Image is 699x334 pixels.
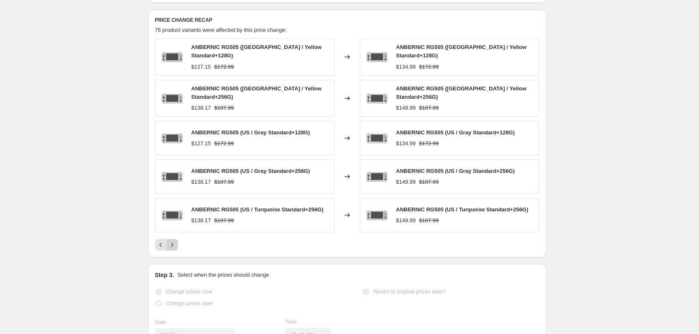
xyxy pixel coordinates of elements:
img: 6391ace427ade714b70fb966024ae804_40525494-25f9-4ff6-9fd5-cd76487211f0_80x.jpg [160,126,185,151]
span: 76 product variants were affected by this price change: [155,27,287,33]
span: Revert to original prices later? [373,288,446,295]
img: 6391ace427ade714b70fb966024ae804_40525494-25f9-4ff6-9fd5-cd76487211f0_80x.jpg [364,164,389,189]
div: $149.99 [396,216,416,225]
div: $127.15 [191,63,211,71]
strike: $172.99 [214,139,234,148]
div: $134.99 [396,139,416,148]
strike: $187.99 [419,104,439,112]
span: Change prices later [166,300,213,306]
strike: $187.99 [214,178,234,186]
img: 6391ace427ade714b70fb966024ae804_40525494-25f9-4ff6-9fd5-cd76487211f0_80x.jpg [160,44,185,69]
div: $127.15 [191,139,211,148]
strike: $172.99 [419,139,439,148]
span: Date [155,319,166,325]
span: ANBERNIC RG505 ([GEOGRAPHIC_DATA] / Yellow Standard+256G) [396,85,526,100]
strike: $187.99 [419,216,439,225]
span: ANBERNIC RG505 ([GEOGRAPHIC_DATA] / Yellow Standard+128G) [396,44,526,59]
div: $138.17 [191,216,211,225]
strike: $172.99 [419,63,439,71]
span: ANBERNIC RG505 (US / Gray Standard+128G) [396,129,515,136]
strike: $187.99 [419,178,439,186]
nav: Pagination [155,239,178,251]
p: Select when the prices should change [177,271,269,279]
h2: Step 3. [155,271,174,279]
img: 6391ace427ade714b70fb966024ae804_40525494-25f9-4ff6-9fd5-cd76487211f0_80x.jpg [160,203,185,228]
span: Change prices now [166,288,212,295]
img: 6391ace427ade714b70fb966024ae804_40525494-25f9-4ff6-9fd5-cd76487211f0_80x.jpg [364,86,389,111]
span: ANBERNIC RG505 (US / Gray Standard+256G) [191,168,310,174]
strike: $172.99 [214,63,234,71]
img: 6391ace427ade714b70fb966024ae804_40525494-25f9-4ff6-9fd5-cd76487211f0_80x.jpg [160,164,185,189]
div: $134.99 [396,63,416,71]
span: ANBERNIC RG505 (US / Turquoise Standard+256G) [396,206,529,213]
button: Previous [155,239,167,251]
button: Next [166,239,178,251]
span: ANBERNIC RG505 ([GEOGRAPHIC_DATA] / Yellow Standard+128G) [191,44,322,59]
span: Time [285,319,297,325]
span: ANBERNIC RG505 (US / Gray Standard+128G) [191,129,310,136]
img: 6391ace427ade714b70fb966024ae804_40525494-25f9-4ff6-9fd5-cd76487211f0_80x.jpg [364,203,389,228]
strike: $187.99 [214,216,234,225]
div: $149.99 [396,104,416,112]
img: 6391ace427ade714b70fb966024ae804_40525494-25f9-4ff6-9fd5-cd76487211f0_80x.jpg [364,44,389,69]
img: 6391ace427ade714b70fb966024ae804_40525494-25f9-4ff6-9fd5-cd76487211f0_80x.jpg [160,86,185,111]
strike: $187.99 [214,104,234,112]
span: ANBERNIC RG505 ([GEOGRAPHIC_DATA] / Yellow Standard+256G) [191,85,322,100]
div: $138.17 [191,104,211,112]
span: ANBERNIC RG505 (US / Turquoise Standard+256G) [191,206,324,213]
h6: PRICE CHANGE RECAP [155,17,539,23]
img: 6391ace427ade714b70fb966024ae804_40525494-25f9-4ff6-9fd5-cd76487211f0_80x.jpg [364,126,389,151]
div: $138.17 [191,178,211,186]
span: ANBERNIC RG505 (US / Gray Standard+256G) [396,168,515,174]
div: $149.99 [396,178,416,186]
